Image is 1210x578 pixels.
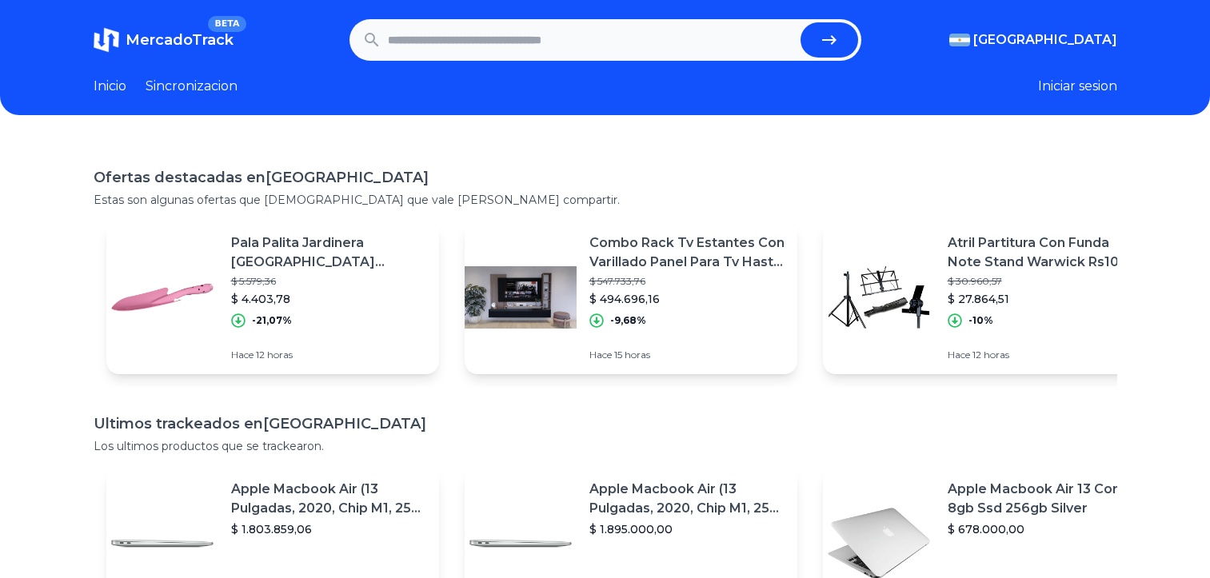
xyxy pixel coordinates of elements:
button: [GEOGRAPHIC_DATA] [949,30,1117,50]
p: Pala Palita Jardinera [GEOGRAPHIC_DATA][PERSON_NAME] [GEOGRAPHIC_DATA] [231,233,426,272]
p: -21,07% [252,314,292,327]
p: Hace 15 horas [589,349,785,361]
span: [GEOGRAPHIC_DATA] [973,30,1117,50]
p: Estas son algunas ofertas que [DEMOGRAPHIC_DATA] que vale [PERSON_NAME] compartir. [94,192,1117,208]
p: Los ultimos productos que se trackearon. [94,438,1117,454]
p: $ 1.803.859,06 [231,521,426,537]
a: Sincronizacion [146,77,238,96]
p: -9,68% [610,314,646,327]
p: $ 678.000,00 [948,521,1143,537]
img: Featured image [823,241,935,353]
h1: Ultimos trackeados en [GEOGRAPHIC_DATA] [94,413,1117,435]
a: Featured imageAtril Partitura Con Funda Note Stand Warwick Rs10010 P$ 30.960,57$ 27.864,51-10%Hac... [823,221,1156,374]
p: $ 1.895.000,00 [589,521,785,537]
p: Atril Partitura Con Funda Note Stand Warwick Rs10010 P [948,233,1143,272]
img: MercadoTrack [94,27,119,53]
img: Argentina [949,34,970,46]
a: Inicio [94,77,126,96]
p: $ 494.696,16 [589,291,785,307]
span: MercadoTrack [126,31,234,49]
p: Apple Macbook Air 13 Core I5 8gb Ssd 256gb Silver [948,480,1143,518]
h1: Ofertas destacadas en [GEOGRAPHIC_DATA] [94,166,1117,189]
p: $ 547.733,76 [589,275,785,288]
p: Combo Rack Tv Estantes Con Varillado Panel Para Tv Hasta 55 [589,233,785,272]
span: BETA [208,16,246,32]
p: Apple Macbook Air (13 Pulgadas, 2020, Chip M1, 256 Gb De Ssd, 8 Gb De Ram) - Plata [231,480,426,518]
a: MercadoTrackBETA [94,27,234,53]
p: Hace 12 horas [231,349,426,361]
p: Apple Macbook Air (13 Pulgadas, 2020, Chip M1, 256 Gb De Ssd, 8 Gb De Ram) - Plata [589,480,785,518]
img: Featured image [106,241,218,353]
p: $ 5.579,36 [231,275,426,288]
a: Featured imageCombo Rack Tv Estantes Con Varillado Panel Para Tv Hasta 55$ 547.733,76$ 494.696,16... [465,221,797,374]
a: Featured imagePala Palita Jardinera [GEOGRAPHIC_DATA][PERSON_NAME] [GEOGRAPHIC_DATA]$ 5.579,36$ 4... [106,221,439,374]
p: Hace 12 horas [948,349,1143,361]
p: -10% [968,314,993,327]
p: $ 4.403,78 [231,291,426,307]
p: $ 30.960,57 [948,275,1143,288]
p: $ 27.864,51 [948,291,1143,307]
img: Featured image [465,241,577,353]
button: Iniciar sesion [1038,77,1117,96]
